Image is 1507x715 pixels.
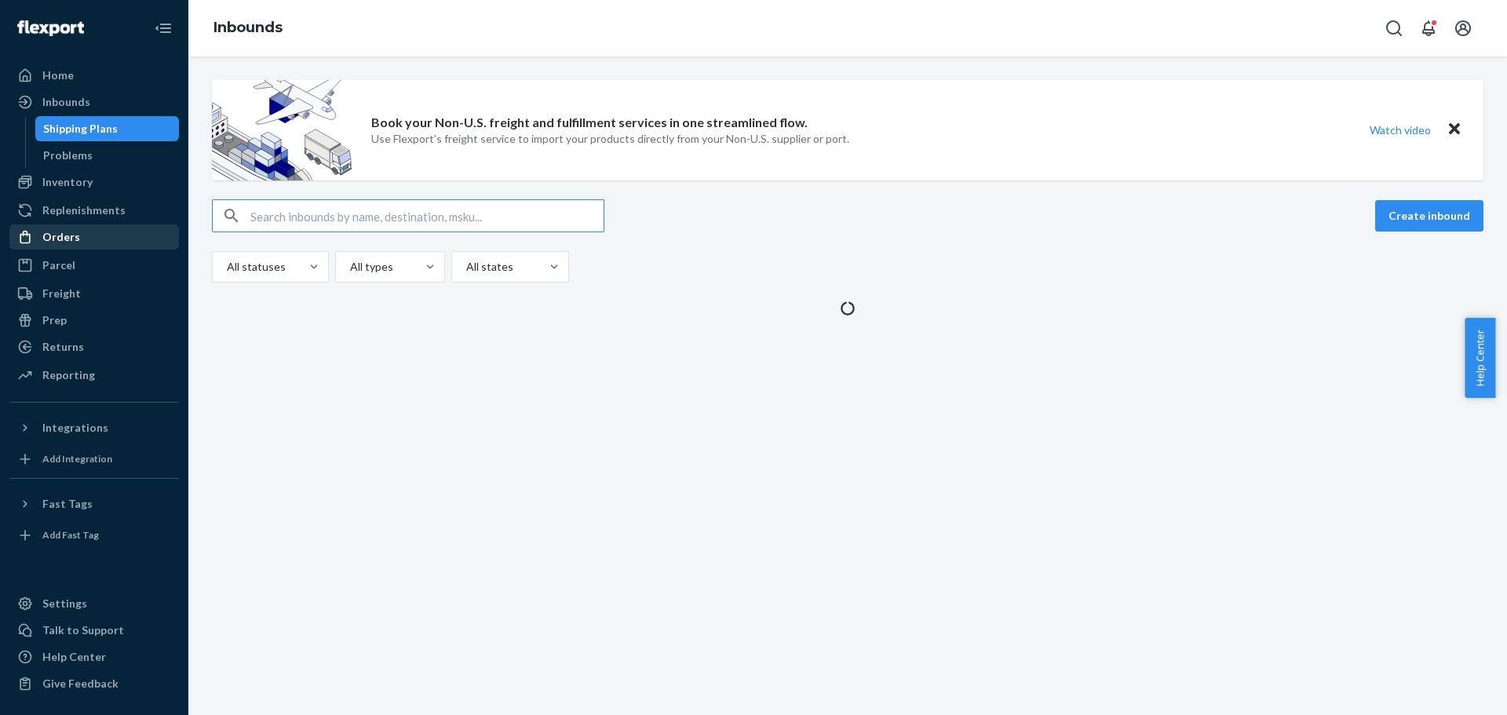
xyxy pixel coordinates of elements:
p: Book your Non-U.S. freight and fulfillment services in one streamlined flow. [371,114,808,132]
div: Freight [42,286,81,301]
div: Home [42,67,74,83]
a: Freight [9,281,179,306]
button: Open notifications [1413,13,1444,44]
a: Settings [9,591,179,616]
div: Parcel [42,257,75,273]
input: All types [348,259,350,275]
button: Watch video [1359,119,1441,141]
input: All states [465,259,466,275]
div: Add Integration [42,452,112,465]
div: Inventory [42,174,93,190]
div: Settings [42,596,87,611]
a: Parcel [9,253,179,278]
div: Integrations [42,420,108,436]
a: Inbounds [9,89,179,115]
a: Help Center [9,644,179,669]
div: Help Center [42,649,106,665]
a: Talk to Support [9,618,179,643]
div: Talk to Support [42,622,124,638]
input: Search inbounds by name, destination, msku... [250,200,604,232]
div: Add Fast Tag [42,528,99,542]
a: Inventory [9,170,179,195]
button: Give Feedback [9,671,179,696]
a: Prep [9,308,179,333]
a: Add Fast Tag [9,523,179,548]
div: Reporting [42,367,95,383]
button: Close Navigation [148,13,179,44]
div: Inbounds [42,94,90,110]
a: Inbounds [213,19,283,36]
a: Replenishments [9,198,179,223]
button: Create inbound [1375,200,1483,232]
input: All statuses [225,259,227,275]
div: Problems [43,148,93,163]
div: Give Feedback [42,676,119,691]
button: Open account menu [1447,13,1479,44]
div: Orders [42,229,80,245]
button: Open Search Box [1378,13,1410,44]
a: Orders [9,224,179,250]
a: Problems [35,143,180,168]
p: Use Flexport’s freight service to import your products directly from your Non-U.S. supplier or port. [371,131,849,147]
div: Fast Tags [42,496,93,512]
img: Flexport logo [17,20,84,36]
div: Replenishments [42,202,126,218]
a: Shipping Plans [35,116,180,141]
a: Add Integration [9,447,179,472]
button: Help Center [1465,318,1495,398]
button: Integrations [9,415,179,440]
button: Fast Tags [9,491,179,516]
button: Close [1444,119,1465,141]
a: Reporting [9,363,179,388]
div: Shipping Plans [43,121,118,137]
div: Returns [42,339,84,355]
a: Returns [9,334,179,359]
ol: breadcrumbs [201,5,295,51]
a: Home [9,63,179,88]
div: Prep [42,312,67,328]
